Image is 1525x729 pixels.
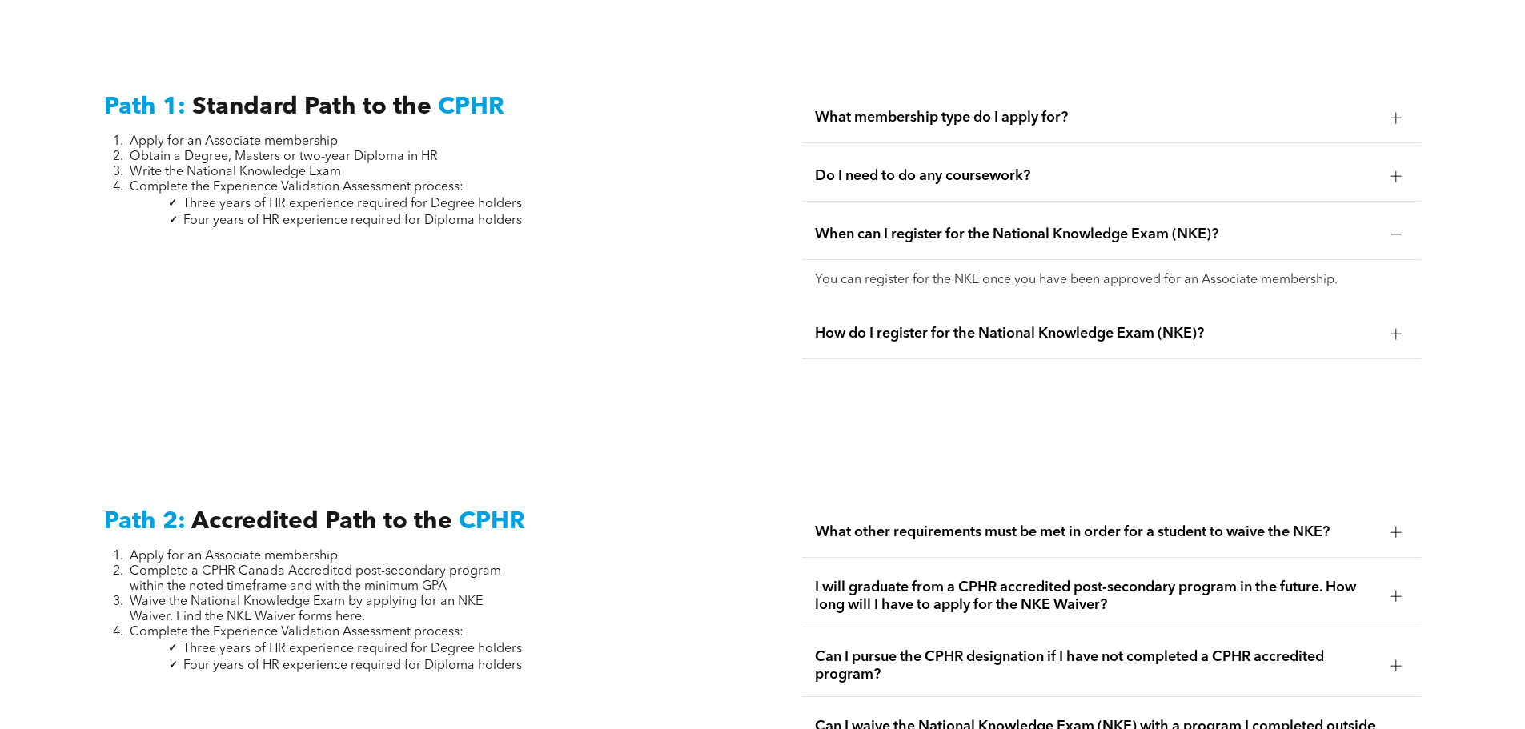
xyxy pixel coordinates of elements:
span: Complete the Experience Validation Assessment process: [130,626,464,639]
span: Complete the Experience Validation Assessment process: [130,181,464,194]
span: Path 1: [104,95,186,119]
span: CPHR [459,510,525,534]
span: Path 2: [104,510,186,534]
span: I will graduate from a CPHR accredited post-secondary program in the future. How long will I have... [815,579,1378,614]
span: Three years of HR experience required for Degree holders [183,643,522,655]
span: Obtain a Degree, Masters or two-year Diploma in HR [130,150,438,163]
span: Waive the National Knowledge Exam by applying for an NKE Waiver. Find the NKE Waiver forms here. [130,595,483,623]
span: Four years of HR experience required for Diploma holders [183,214,522,227]
span: Do I need to do any coursework? [815,167,1378,185]
span: Three years of HR experience required for Degree holders [183,198,522,210]
span: Apply for an Associate membership [130,550,338,563]
span: Standard Path to the [192,95,431,119]
span: Can I pursue the CPHR designation if I have not completed a CPHR accredited program? [815,648,1378,683]
span: CPHR [438,95,504,119]
span: Accredited Path to the [191,510,452,534]
span: Apply for an Associate membership [130,135,338,148]
span: What membership type do I apply for? [815,109,1378,126]
span: What other requirements must be met in order for a student to waive the NKE? [815,523,1378,541]
span: Four years of HR experience required for Diploma holders [183,659,522,672]
span: When can I register for the National Knowledge Exam (NKE)? [815,226,1378,243]
span: How do I register for the National Knowledge Exam (NKE)? [815,325,1378,342]
span: Write the National Knowledge Exam [130,166,341,178]
p: You can register for the NKE once you have been approved for an Associate membership. [815,273,1408,288]
span: Complete a CPHR Canada Accredited post-secondary program within the noted timeframe and with the ... [130,565,501,593]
